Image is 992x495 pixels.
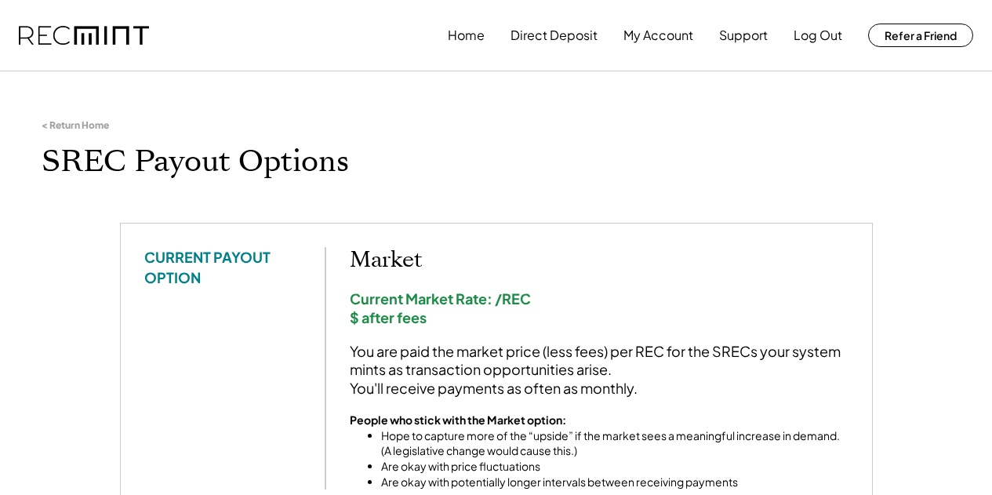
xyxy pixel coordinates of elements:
[719,20,768,51] button: Support
[381,475,848,490] li: Are okay with potentially longer intervals between receiving payments
[623,20,693,51] button: My Account
[19,26,149,45] img: recmint-logotype%403x.png
[511,20,598,51] button: Direct Deposit
[42,144,951,180] h1: SREC Payout Options
[794,20,842,51] button: Log Out
[381,428,848,459] li: Hope to capture more of the “upside” if the market sees a meaningful increase in demand. (A legis...
[381,459,848,475] li: Are okay with price fluctuations
[350,413,566,427] strong: People who stick with the Market option:
[42,119,109,132] div: < Return Home
[144,247,301,286] div: CURRENT PAYOUT OPTION
[350,247,848,274] h2: Market
[350,289,848,326] div: Current Market Rate: /REC $ after fees
[350,342,848,397] div: You are paid the market price (less fees) per REC for the SRECs your system mints as transaction ...
[868,24,973,47] button: Refer a Friend
[448,20,485,51] button: Home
